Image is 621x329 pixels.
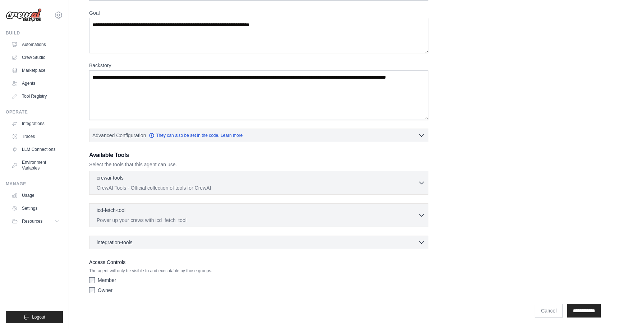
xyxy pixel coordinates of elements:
label: Goal [89,9,428,17]
a: Automations [9,39,63,50]
span: Resources [22,218,42,224]
div: Operate [6,109,63,115]
button: crewai-tools CrewAI Tools - Official collection of tools for CrewAI [92,174,425,191]
p: The agent will only be visible to and executable by those groups. [89,268,428,274]
p: icd-fetch-tool [97,207,125,214]
a: Settings [9,203,63,214]
span: Logout [32,314,45,320]
button: Advanced Configuration They can also be set in the code. Learn more [89,129,428,142]
a: LLM Connections [9,144,63,155]
a: Marketplace [9,65,63,76]
a: Environment Variables [9,157,63,174]
img: Logo [6,8,42,22]
a: Tool Registry [9,91,63,102]
label: Owner [98,287,112,294]
p: crewai-tools [97,174,124,181]
p: CrewAI Tools - Official collection of tools for CrewAI [97,184,418,191]
a: Agents [9,78,63,89]
label: Access Controls [89,258,428,267]
div: Build [6,30,63,36]
a: Integrations [9,118,63,129]
p: Select the tools that this agent can use. [89,161,428,168]
a: They can also be set in the code. Learn more [149,133,243,138]
div: Manage [6,181,63,187]
span: integration-tools [97,239,133,246]
button: integration-tools [92,239,425,246]
a: Cancel [535,304,563,318]
a: Usage [9,190,63,201]
button: Resources [9,216,63,227]
button: Logout [6,311,63,323]
label: Member [98,277,116,284]
button: icd-fetch-tool Power up your crews with icd_fetch_tool [92,207,425,224]
a: Traces [9,131,63,142]
label: Backstory [89,62,428,69]
p: Power up your crews with icd_fetch_tool [97,217,418,224]
a: Crew Studio [9,52,63,63]
span: Advanced Configuration [92,132,146,139]
h3: Available Tools [89,151,428,159]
